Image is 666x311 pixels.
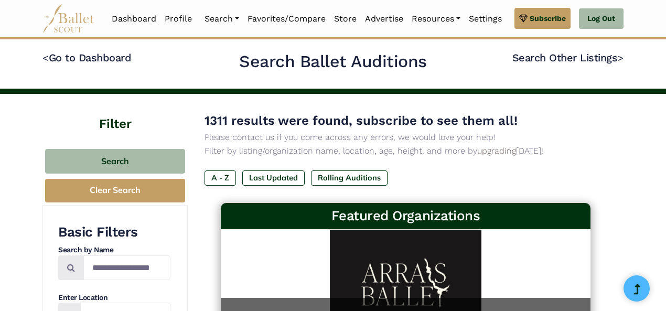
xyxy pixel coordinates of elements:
[45,179,185,202] button: Clear Search
[311,170,388,185] label: Rolling Auditions
[519,13,528,24] img: gem.svg
[361,8,407,30] a: Advertise
[465,8,506,30] a: Settings
[58,245,170,255] h4: Search by Name
[579,8,624,29] a: Log Out
[42,51,131,64] a: <Go to Dashboard
[108,8,160,30] a: Dashboard
[512,51,624,64] a: Search Other Listings>
[160,8,196,30] a: Profile
[514,8,571,29] a: Subscribe
[205,170,236,185] label: A - Z
[617,51,624,64] code: >
[239,51,427,73] h2: Search Ballet Auditions
[477,146,516,156] a: upgrading
[45,149,185,174] button: Search
[58,223,170,241] h3: Basic Filters
[200,8,243,30] a: Search
[330,8,361,30] a: Store
[58,293,170,303] h4: Enter Location
[205,144,607,158] p: Filter by listing/organization name, location, age, height, and more by [DATE]!
[243,8,330,30] a: Favorites/Compare
[229,207,583,225] h3: Featured Organizations
[407,8,465,30] a: Resources
[83,255,170,280] input: Search by names...
[242,170,305,185] label: Last Updated
[42,94,188,133] h4: Filter
[530,13,566,24] span: Subscribe
[205,131,607,144] p: Please contact us if you come across any errors, we would love your help!
[42,51,49,64] code: <
[205,113,518,128] span: 1311 results were found, subscribe to see them all!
